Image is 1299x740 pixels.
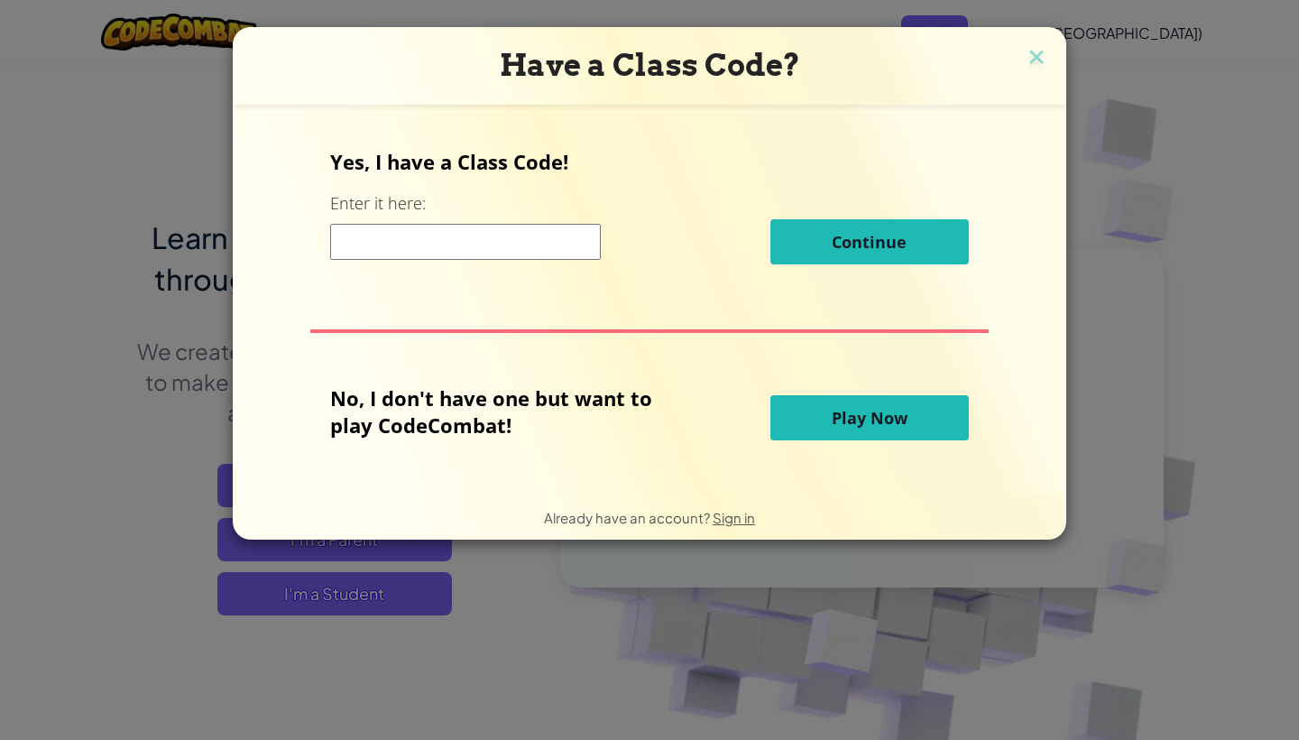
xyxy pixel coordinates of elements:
[770,219,969,264] button: Continue
[832,407,907,429] span: Play Now
[330,384,679,439] p: No, I don't have one but want to play CodeCombat!
[500,47,800,83] span: Have a Class Code?
[713,509,755,526] a: Sign in
[330,192,426,215] label: Enter it here:
[544,509,713,526] span: Already have an account?
[1025,45,1048,72] img: close icon
[330,148,968,175] p: Yes, I have a Class Code!
[770,395,969,440] button: Play Now
[832,231,907,253] span: Continue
